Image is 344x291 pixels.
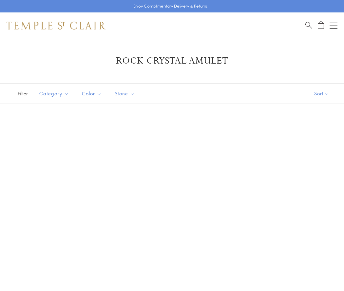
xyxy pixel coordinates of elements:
[133,3,208,10] p: Enjoy Complimentary Delivery & Returns
[330,22,337,29] button: Open navigation
[299,84,344,104] button: Show sort by
[318,21,324,29] a: Open Shopping Bag
[111,89,140,98] span: Stone
[79,89,106,98] span: Color
[34,86,74,101] button: Category
[16,55,328,67] h1: Rock Crystal Amulet
[36,89,74,98] span: Category
[7,22,105,29] img: Temple St. Clair
[110,86,140,101] button: Stone
[305,21,312,29] a: Search
[77,86,106,101] button: Color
